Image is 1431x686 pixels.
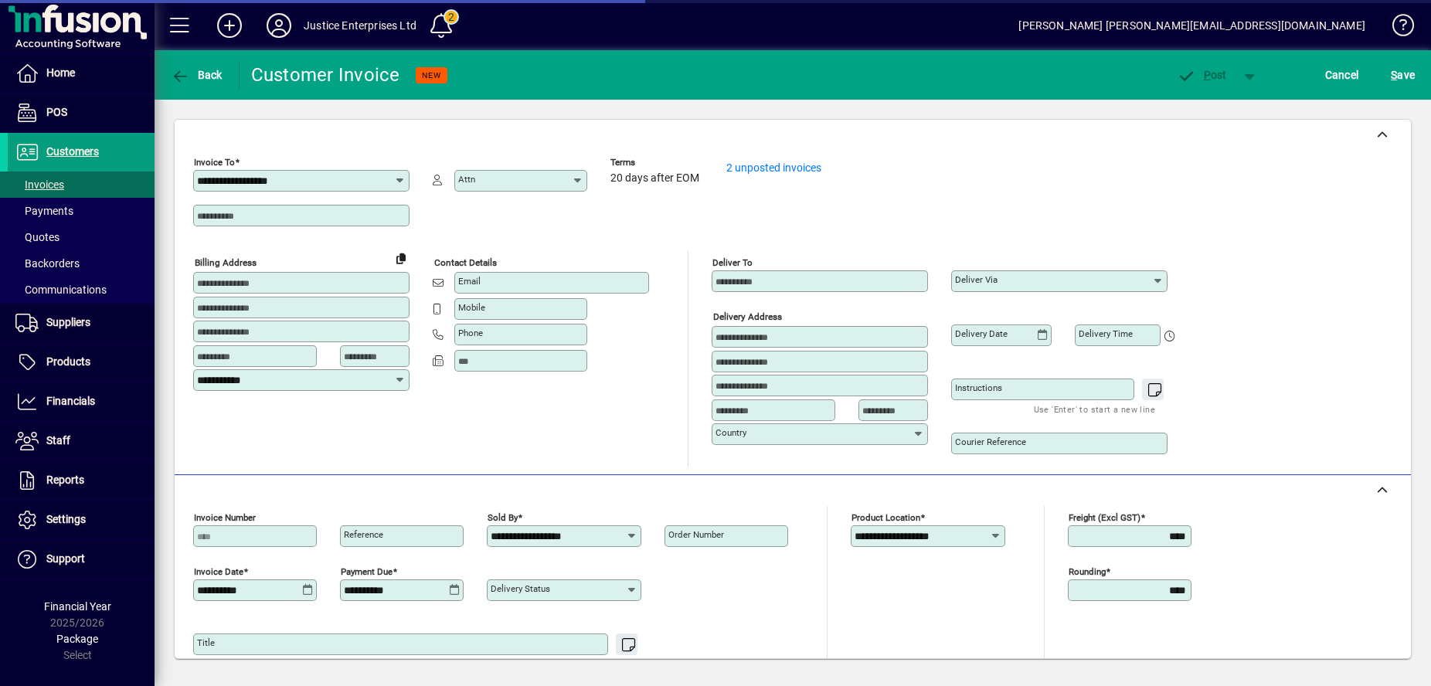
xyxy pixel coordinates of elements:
mat-label: Invoice date [194,566,243,577]
span: Quotes [15,231,59,243]
span: NEW [422,70,441,80]
a: Reports [8,461,155,500]
mat-label: Delivery date [955,328,1008,339]
a: Support [8,540,155,579]
span: Support [46,552,85,565]
a: Invoices [8,171,155,198]
span: 20 days after EOM [610,172,699,185]
div: Justice Enterprises Ltd [304,13,416,38]
span: Communications [15,284,107,296]
mat-label: Invoice number [194,512,256,523]
button: Profile [254,12,304,39]
mat-label: Mobile [458,302,485,313]
mat-label: Title [197,637,215,648]
button: Back [167,61,226,89]
a: Staff [8,422,155,460]
span: P [1204,69,1211,81]
a: Suppliers [8,304,155,342]
span: Cancel [1325,63,1359,87]
a: Payments [8,198,155,224]
span: Staff [46,434,70,447]
span: Financial Year [44,600,111,613]
mat-label: Country [715,427,746,438]
button: Save [1387,61,1419,89]
a: POS [8,93,155,132]
mat-label: Order number [668,529,724,540]
mat-label: Payment due [341,566,393,577]
mat-label: Deliver To [712,257,753,268]
a: 2 unposted invoices [726,161,821,174]
a: Products [8,343,155,382]
a: Financials [8,382,155,421]
a: Home [8,54,155,93]
span: Payments [15,205,73,217]
mat-label: Phone [458,328,483,338]
span: Backorders [15,257,80,270]
span: Invoices [15,178,64,191]
mat-hint: Use 'Enter' to start a new line [508,655,629,673]
mat-label: Reference [344,529,383,540]
mat-label: Rounding [1069,566,1106,577]
span: Home [46,66,75,79]
span: Products [46,355,90,368]
app-page-header-button: Back [155,61,240,89]
button: Copy to Delivery address [389,246,413,270]
span: ost [1177,69,1227,81]
span: Back [171,69,223,81]
mat-label: Delivery time [1079,328,1133,339]
div: Customer Invoice [251,63,400,87]
span: ave [1391,63,1415,87]
button: Cancel [1321,61,1363,89]
span: Suppliers [46,316,90,328]
a: Settings [8,501,155,539]
span: Reports [46,474,84,486]
span: S [1391,69,1397,81]
mat-label: Deliver via [955,274,998,285]
mat-label: Product location [851,512,920,523]
div: [PERSON_NAME] [PERSON_NAME][EMAIL_ADDRESS][DOMAIN_NAME] [1018,13,1365,38]
button: Post [1169,61,1235,89]
button: Add [205,12,254,39]
mat-label: Instructions [955,382,1002,393]
a: Communications [8,277,155,303]
mat-label: Sold by [488,512,518,523]
mat-label: Courier Reference [955,436,1026,447]
span: Settings [46,513,86,525]
a: Knowledge Base [1381,3,1412,53]
span: POS [46,106,67,118]
a: Quotes [8,224,155,250]
span: Package [56,633,98,645]
span: Customers [46,145,99,158]
mat-label: Delivery status [491,583,550,594]
a: Backorders [8,250,155,277]
mat-label: Invoice To [194,157,235,168]
span: Financials [46,395,95,407]
mat-label: Attn [458,174,475,185]
mat-hint: Use 'Enter' to start a new line [1034,400,1155,418]
mat-label: Freight (excl GST) [1069,512,1140,523]
mat-label: Email [458,276,481,287]
span: Terms [610,158,703,168]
